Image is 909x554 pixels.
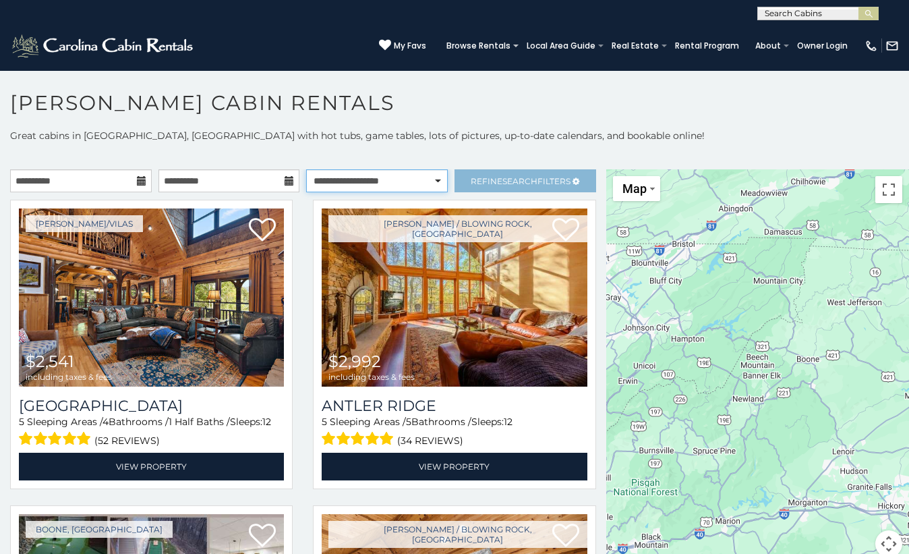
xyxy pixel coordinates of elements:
[322,416,327,428] span: 5
[102,416,109,428] span: 4
[440,36,517,55] a: Browse Rentals
[19,415,284,449] div: Sleeping Areas / Bathrooms / Sleeps:
[322,209,587,387] img: Antler Ridge
[19,209,284,387] a: Diamond Creek Lodge $2,541 including taxes & fees
[328,215,587,242] a: [PERSON_NAME] / Blowing Rock, [GEOGRAPHIC_DATA]
[19,397,284,415] a: [GEOGRAPHIC_DATA]
[471,176,570,186] span: Refine Filters
[622,182,647,196] span: Map
[328,352,381,371] span: $2,992
[668,36,746,55] a: Rental Program
[262,416,271,428] span: 12
[406,416,411,428] span: 5
[875,176,902,203] button: Toggle fullscreen view
[394,40,426,52] span: My Favs
[322,453,587,480] a: View Property
[379,39,426,53] a: My Favs
[885,39,899,53] img: mail-regular-white.png
[328,521,587,548] a: [PERSON_NAME] / Blowing Rock, [GEOGRAPHIC_DATA]
[26,215,143,232] a: [PERSON_NAME]/Vilas
[520,36,602,55] a: Local Area Guide
[605,36,666,55] a: Real Estate
[328,372,415,381] span: including taxes & fees
[322,397,587,415] a: Antler Ridge
[94,432,160,449] span: (52 reviews)
[26,352,74,371] span: $2,541
[504,416,512,428] span: 12
[749,36,788,55] a: About
[249,217,276,245] a: Add to favorites
[10,32,197,59] img: White-1-2.png
[502,176,537,186] span: Search
[864,39,878,53] img: phone-regular-white.png
[19,416,24,428] span: 5
[454,169,596,192] a: RefineSearchFilters
[169,416,230,428] span: 1 Half Baths /
[26,521,173,538] a: Boone, [GEOGRAPHIC_DATA]
[19,209,284,387] img: Diamond Creek Lodge
[19,397,284,415] h3: Diamond Creek Lodge
[790,36,854,55] a: Owner Login
[19,453,284,480] a: View Property
[397,432,463,449] span: (34 reviews)
[26,372,112,381] span: including taxes & fees
[322,415,587,449] div: Sleeping Areas / Bathrooms / Sleeps:
[249,522,276,551] a: Add to favorites
[322,209,587,387] a: Antler Ridge $2,992 including taxes & fees
[613,176,660,201] button: Change map style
